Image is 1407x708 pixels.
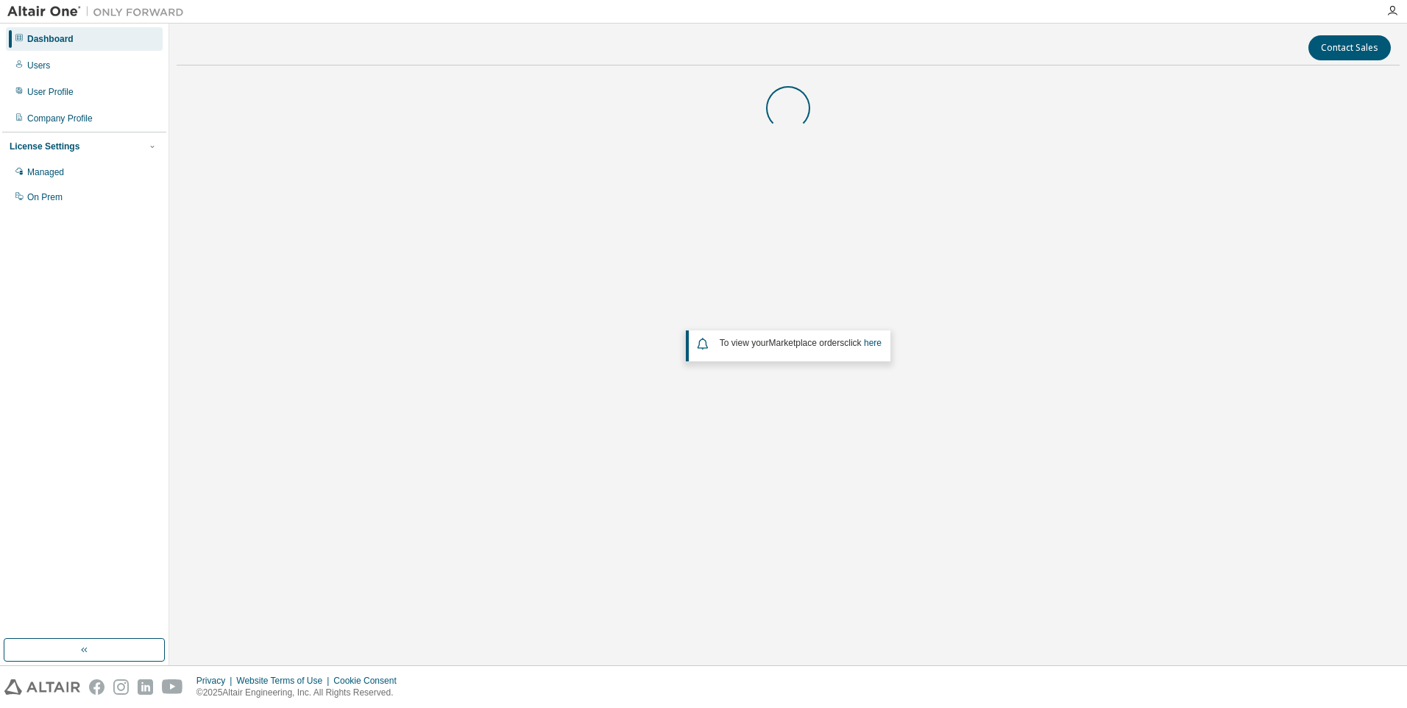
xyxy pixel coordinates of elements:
[4,679,80,695] img: altair_logo.svg
[27,113,93,124] div: Company Profile
[236,675,333,687] div: Website Terms of Use
[113,679,129,695] img: instagram.svg
[769,338,845,348] em: Marketplace orders
[1308,35,1391,60] button: Contact Sales
[10,141,79,152] div: License Settings
[27,60,50,71] div: Users
[27,166,64,178] div: Managed
[138,679,153,695] img: linkedin.svg
[7,4,191,19] img: Altair One
[196,687,405,699] p: © 2025 Altair Engineering, Inc. All Rights Reserved.
[720,338,882,348] span: To view your click
[27,86,74,98] div: User Profile
[89,679,104,695] img: facebook.svg
[27,191,63,203] div: On Prem
[27,33,74,45] div: Dashboard
[196,675,236,687] div: Privacy
[333,675,405,687] div: Cookie Consent
[864,338,882,348] a: here
[162,679,183,695] img: youtube.svg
